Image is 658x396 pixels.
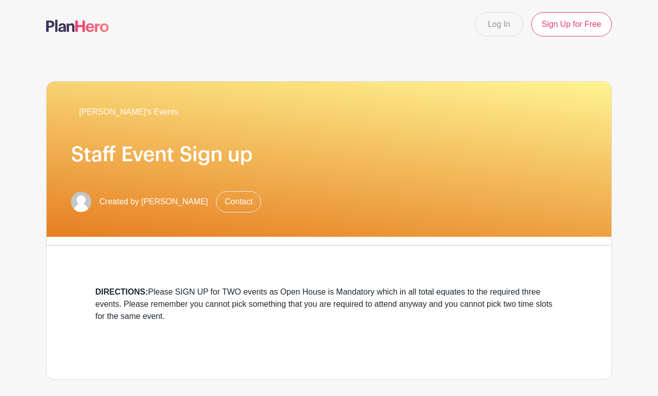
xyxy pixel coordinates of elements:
img: default-ce2991bfa6775e67f084385cd625a349d9dcbb7a52a09fb2fda1e96e2d18dcdb.png [71,192,91,212]
div: Please SIGN UP for TWO events as Open House is Mandatory which in all total equates to the requir... [95,286,563,322]
img: logo-507f7623f17ff9eddc593b1ce0a138ce2505c220e1c5a4e2b4648c50719b7d32.svg [46,20,109,32]
a: Log In [475,12,523,37]
span: Created by [PERSON_NAME] [99,196,208,208]
a: Contact [216,191,261,212]
span: [PERSON_NAME]'s Events [79,106,178,118]
strong: DIRECTIONS: [95,287,148,296]
h1: Staff Event Sign up [71,142,587,167]
a: Sign Up for Free [531,12,612,37]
